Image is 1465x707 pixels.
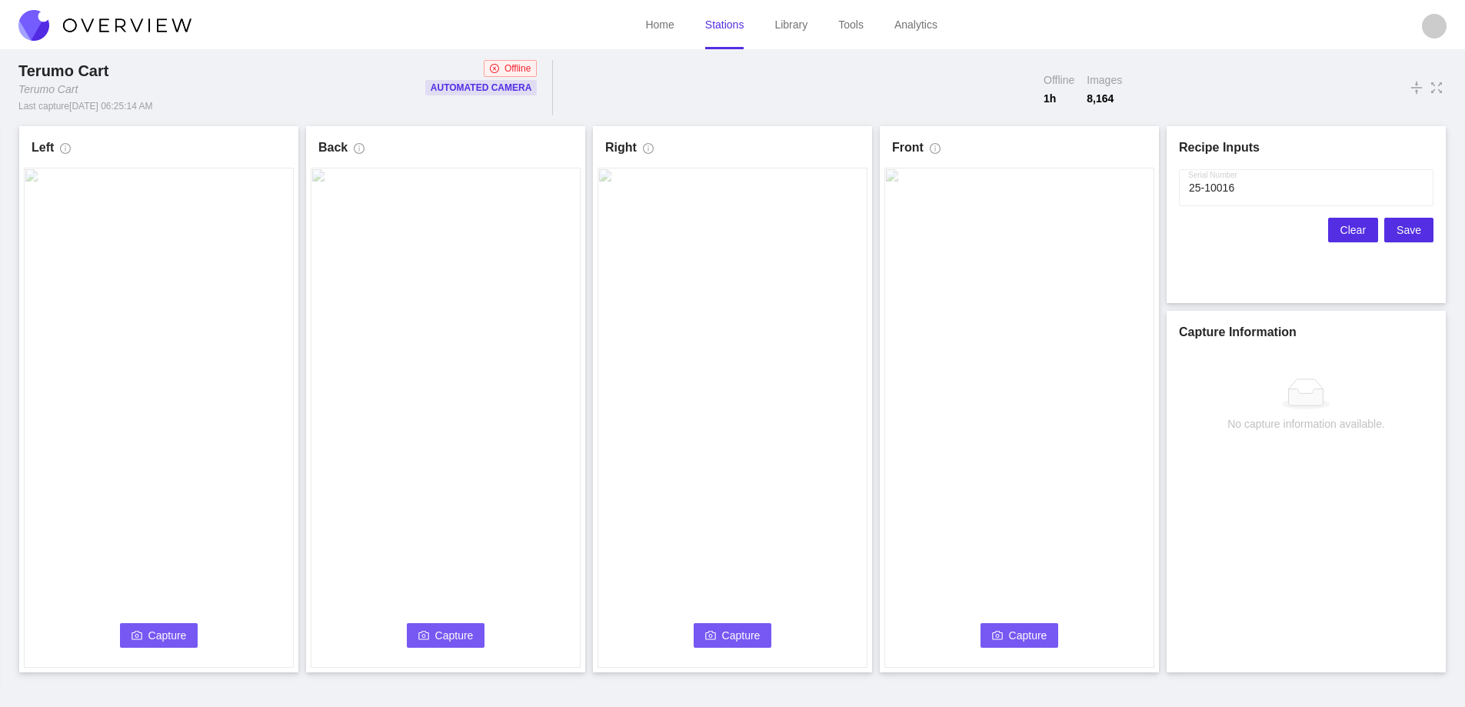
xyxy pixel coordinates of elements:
span: close-circle [490,64,499,73]
span: info-circle [930,143,941,160]
button: Clear [1328,218,1378,242]
div: No capture information available. [1227,415,1385,432]
span: 1 h [1044,91,1074,106]
img: Overview [18,10,191,41]
span: Capture [1009,627,1047,644]
span: Terumo Cart [18,62,108,79]
a: Library [774,18,807,31]
span: camera [418,630,429,642]
h1: Front [892,138,924,157]
h1: Capture Information [1179,323,1433,342]
span: vertical-align-middle [1410,78,1423,97]
h1: Back [318,138,348,157]
button: cameraCapture [120,623,198,648]
h1: Right [605,138,637,157]
div: Terumo Cart [18,60,115,82]
a: Home [645,18,674,31]
span: Capture [435,627,474,644]
span: Clear [1340,222,1366,238]
span: info-circle [60,143,71,160]
a: Tools [838,18,864,31]
h1: Left [32,138,54,157]
span: Offline [1044,72,1074,88]
p: Automated Camera [431,80,532,95]
button: cameraCapture [694,623,772,648]
h1: Recipe Inputs [1179,138,1433,157]
span: info-circle [643,143,654,160]
button: cameraCapture [981,623,1059,648]
span: Offline [504,61,531,76]
span: Save [1397,222,1421,238]
label: Serial Number [1188,169,1237,182]
button: cameraCapture [407,623,485,648]
span: 8,164 [1087,91,1122,106]
a: Stations [705,18,744,31]
span: info-circle [354,143,365,160]
span: camera [992,630,1003,642]
div: Terumo Cart [18,82,78,97]
span: fullscreen [1430,79,1443,96]
span: Capture [148,627,187,644]
div: Last capture [DATE] 06:25:14 AM [18,100,153,112]
span: Images [1087,72,1122,88]
span: Capture [722,627,761,644]
span: camera [132,630,142,642]
button: Save [1384,218,1433,242]
span: camera [705,630,716,642]
a: Analytics [894,18,937,31]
